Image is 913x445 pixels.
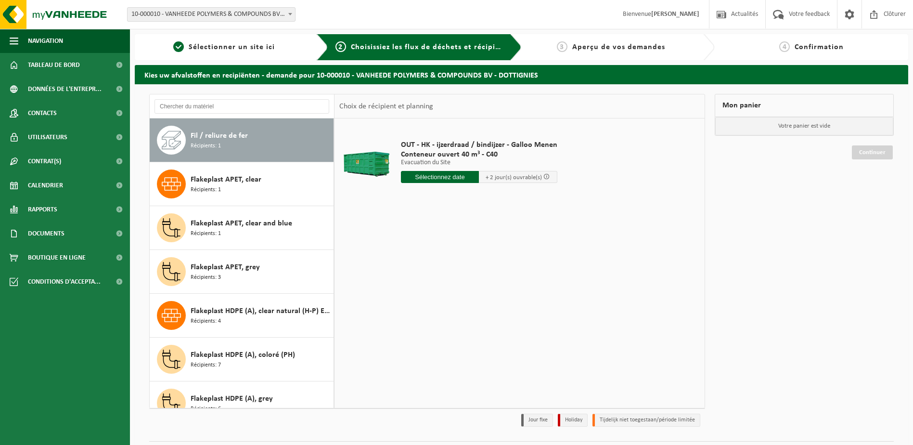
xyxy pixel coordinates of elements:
[150,206,334,250] button: Flakeplast APET, clear and blue Récipients: 1
[401,150,557,159] span: Conteneur ouvert 40 m³ - C40
[28,246,86,270] span: Boutique en ligne
[486,174,542,181] span: + 2 jour(s) ouvrable(s)
[795,43,844,51] span: Confirmation
[191,361,221,370] span: Récipients: 7
[28,77,102,101] span: Données de l'entrepr...
[28,197,57,222] span: Rapports
[191,349,295,361] span: Flakeplast HDPE (A), coloré (PH)
[189,43,275,51] span: Sélectionner un site ici
[191,185,221,195] span: Récipients: 1
[173,41,184,52] span: 1
[557,41,567,52] span: 3
[135,65,908,84] h2: Kies uw afvalstoffen en recipiënten - demande pour 10-000010 - VANHEEDE POLYMERS & COMPOUNDS BV -...
[191,273,221,282] span: Récipients: 3
[779,41,790,52] span: 4
[28,29,63,53] span: Navigation
[852,145,893,159] a: Continuer
[715,117,893,135] p: Votre panier est vide
[401,140,557,150] span: OUT - HK - ijzerdraad / bindijzer - Galloo Menen
[335,41,346,52] span: 2
[521,414,553,427] li: Jour fixe
[150,118,334,162] button: Fil / reliure de fer Récipients: 1
[191,405,221,414] span: Récipients: 6
[128,8,295,21] span: 10-000010 - VANHEEDE POLYMERS & COMPOUNDS BV - DOTTIGNIES
[28,173,63,197] span: Calendrier
[191,393,273,405] span: Flakeplast HDPE (A), grey
[191,218,292,229] span: Flakeplast APET, clear and blue
[28,222,64,246] span: Documents
[191,130,248,142] span: Fil / reliure de fer
[28,270,101,294] span: Conditions d'accepta...
[191,229,221,238] span: Récipients: 1
[28,125,67,149] span: Utilisateurs
[334,94,438,118] div: Choix de récipient et planning
[150,250,334,294] button: Flakeplast APET, grey Récipients: 3
[191,142,221,151] span: Récipients: 1
[150,294,334,338] button: Flakeplast HDPE (A), clear natural (H-P) ELITE Récipients: 4
[351,43,511,51] span: Choisissiez les flux de déchets et récipients
[572,43,665,51] span: Aperçu de vos demandes
[150,338,334,381] button: Flakeplast HDPE (A), coloré (PH) Récipients: 7
[28,149,61,173] span: Contrat(s)
[191,174,261,185] span: Flakeplast APET, clear
[401,159,557,166] p: Evacuation du Site
[191,317,221,326] span: Récipients: 4
[651,11,699,18] strong: [PERSON_NAME]
[150,162,334,206] button: Flakeplast APET, clear Récipients: 1
[150,381,334,425] button: Flakeplast HDPE (A), grey Récipients: 6
[154,99,329,114] input: Chercher du matériel
[592,414,700,427] li: Tijdelijk niet toegestaan/période limitée
[127,7,296,22] span: 10-000010 - VANHEEDE POLYMERS & COMPOUNDS BV - DOTTIGNIES
[401,171,479,183] input: Sélectionnez date
[140,41,309,53] a: 1Sélectionner un site ici
[715,94,894,117] div: Mon panier
[191,262,260,273] span: Flakeplast APET, grey
[28,101,57,125] span: Contacts
[558,414,588,427] li: Holiday
[28,53,80,77] span: Tableau de bord
[191,305,331,317] span: Flakeplast HDPE (A), clear natural (H-P) ELITE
